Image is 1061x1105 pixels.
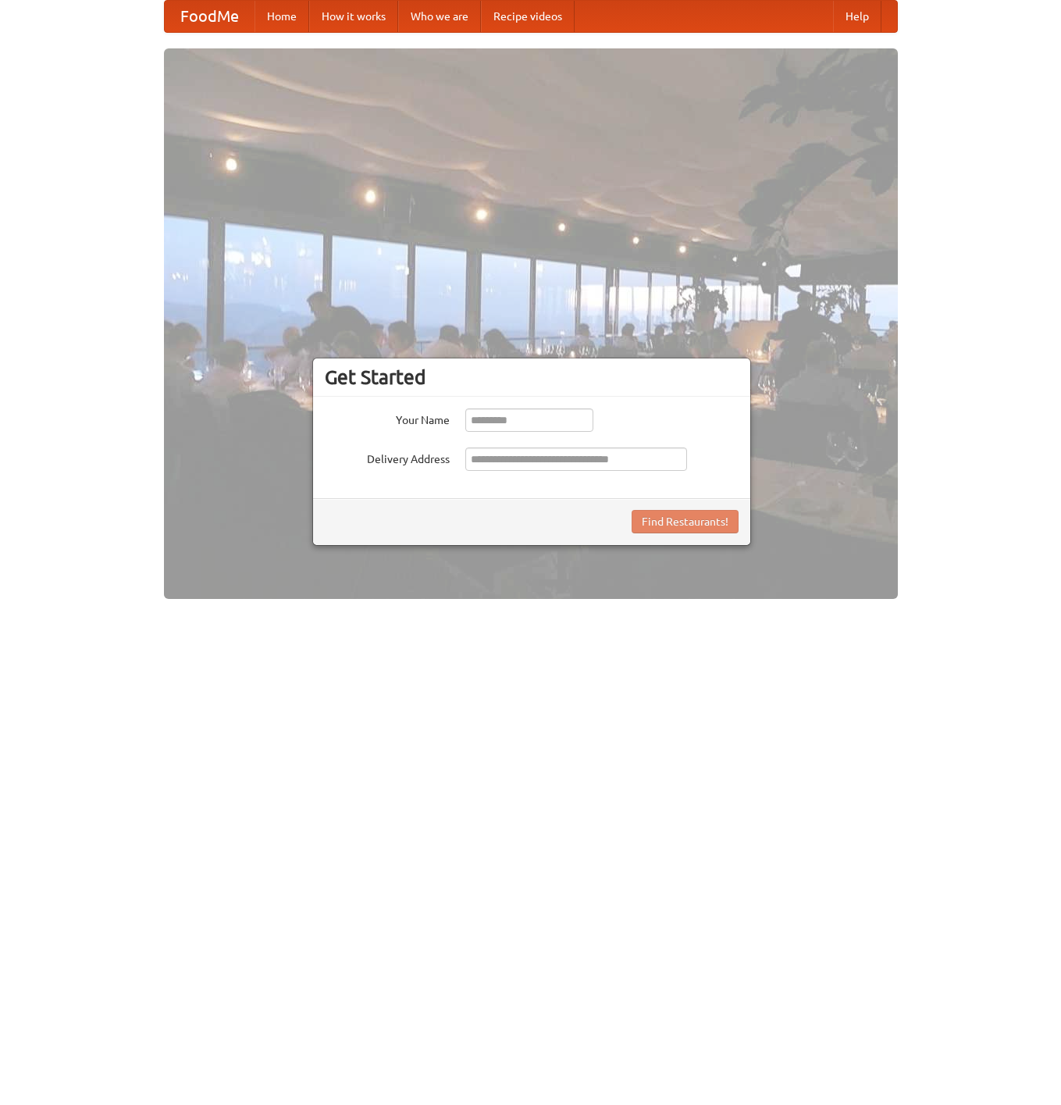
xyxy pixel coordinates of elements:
[398,1,481,32] a: Who we are
[165,1,255,32] a: FoodMe
[255,1,309,32] a: Home
[632,510,739,533] button: Find Restaurants!
[309,1,398,32] a: How it works
[325,408,450,428] label: Your Name
[833,1,881,32] a: Help
[325,365,739,389] h3: Get Started
[481,1,575,32] a: Recipe videos
[325,447,450,467] label: Delivery Address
